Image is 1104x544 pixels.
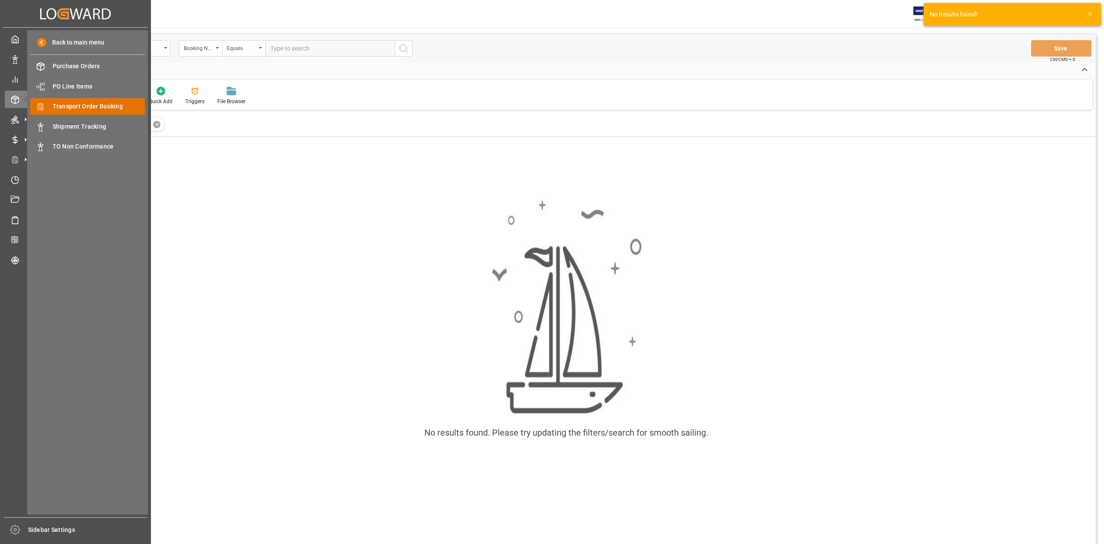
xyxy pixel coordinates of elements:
a: My Reports [5,71,146,88]
a: PO Line Items [30,78,145,95]
img: smooth_sailing.jpeg [491,198,642,416]
button: Save [1031,40,1091,57]
a: TO Non Conformance [30,138,145,155]
a: Document Management [5,191,146,208]
div: ✕ [153,121,160,128]
a: Purchase Orders [30,58,145,75]
div: No results found. Please try updating the filters/search for smooth sailing. [424,426,708,439]
div: Quick Add [149,98,172,105]
span: Transport Order Booking [53,102,145,111]
span: Sidebar Settings [28,525,147,535]
a: My Cockpit [5,31,146,47]
img: Exertis%20JAM%20-%20Email%20Logo.jpg_1722504956.jpg [913,6,943,22]
span: Ctrl/CMD + S [1050,56,1075,63]
a: Timeslot Management V2 [5,171,146,188]
span: PO Line Items [53,82,145,91]
span: Back to main menu [46,38,104,47]
button: search button [395,40,413,57]
a: Tracking Shipment [5,251,146,268]
a: Shipment Tracking [30,118,145,135]
a: Transport Order Booking [30,98,145,115]
span: Shipment Tracking [53,122,145,131]
input: Type to search [265,40,395,57]
span: Purchase Orders [53,62,145,71]
div: Equals [227,42,256,52]
div: No Results found! [930,10,1078,19]
a: CO2 Calculator [5,231,146,248]
div: File Browser [217,98,245,105]
div: Booking Number [184,42,213,52]
button: open menu [179,40,222,57]
button: open menu [222,40,265,57]
a: Data Management [5,51,146,67]
div: Triggers [185,98,204,105]
a: Sailing Schedules [5,211,146,228]
span: TO Non Conformance [53,142,145,151]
